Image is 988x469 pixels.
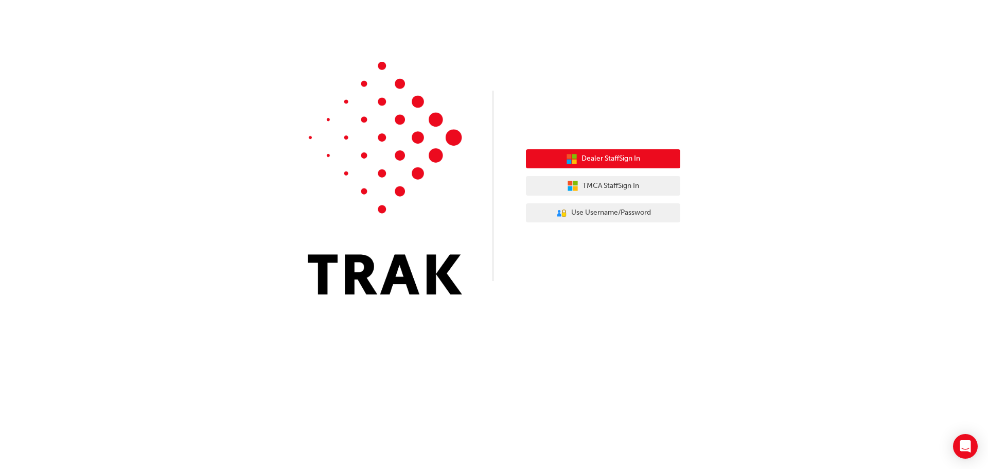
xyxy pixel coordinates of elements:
[953,434,978,459] div: Open Intercom Messenger
[583,180,639,192] span: TMCA Staff Sign In
[526,176,680,196] button: TMCA StaffSign In
[581,153,640,165] span: Dealer Staff Sign In
[571,207,651,219] span: Use Username/Password
[308,62,462,294] img: Trak
[526,203,680,223] button: Use Username/Password
[526,149,680,169] button: Dealer StaffSign In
